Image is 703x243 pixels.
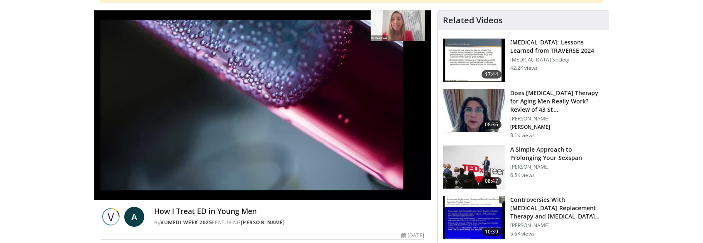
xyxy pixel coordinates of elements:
h4: How I Treat ED in Young Men [154,207,424,216]
div: [DATE] [401,232,424,239]
a: 17:44 [MEDICAL_DATA]: Lessons Learned from TRAVERSE 2024 [MEDICAL_DATA] Society 42.2K views [443,38,604,82]
h4: Related Videos [443,15,503,25]
h3: [MEDICAL_DATA]: Lessons Learned from TRAVERSE 2024 [510,38,604,55]
p: 8.1K views [510,132,535,139]
a: 08:47 A Simple Approach to Prolonging Your Sexspan [PERSON_NAME] 6.5K views [443,145,604,189]
img: 4d4bce34-7cbb-4531-8d0c-5308a71d9d6c.150x105_q85_crop-smart_upscale.jpg [443,89,505,133]
p: [PERSON_NAME] [510,222,604,229]
p: [PERSON_NAME] [510,164,604,170]
img: Vumedi Week 2025 [101,207,121,227]
p: [PERSON_NAME] [510,115,604,122]
h3: A Simple Approach to Prolonging Your Sexspan [510,145,604,162]
h3: Does [MEDICAL_DATA] Therapy for Aging Men Really Work? Review of 43 St… [510,89,604,114]
img: 418933e4-fe1c-4c2e-be56-3ce3ec8efa3b.150x105_q85_crop-smart_upscale.jpg [443,196,505,239]
a: 08:36 Does [MEDICAL_DATA] Therapy for Aging Men Really Work? Review of 43 St… [PERSON_NAME] [PERS... [443,89,604,139]
p: [MEDICAL_DATA] Society [510,56,604,63]
span: 08:47 [482,177,501,185]
a: [PERSON_NAME] [241,219,285,226]
a: A [124,207,144,227]
span: 08:36 [482,120,501,129]
div: By FEATURING [154,219,424,226]
p: [PERSON_NAME] [510,124,604,130]
img: 1317c62a-2f0d-4360-bee0-b1bff80fed3c.150x105_q85_crop-smart_upscale.jpg [443,39,505,82]
a: 10:39 Controversies With [MEDICAL_DATA] Replacement Therapy and [MEDICAL_DATA] Can… [PERSON_NAME]... [443,196,604,240]
p: 6.5K views [510,172,535,179]
video-js: Video Player [94,10,431,200]
p: 42.2K views [510,65,538,71]
span: 17:44 [482,70,501,79]
a: Vumedi Week 2025 [160,219,212,226]
p: 5.6K views [510,231,535,237]
img: c4bd4661-e278-4c34-863c-57c104f39734.150x105_q85_crop-smart_upscale.jpg [443,146,505,189]
h3: Controversies With [MEDICAL_DATA] Replacement Therapy and [MEDICAL_DATA] Can… [510,196,604,221]
span: 10:39 [482,228,501,236]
